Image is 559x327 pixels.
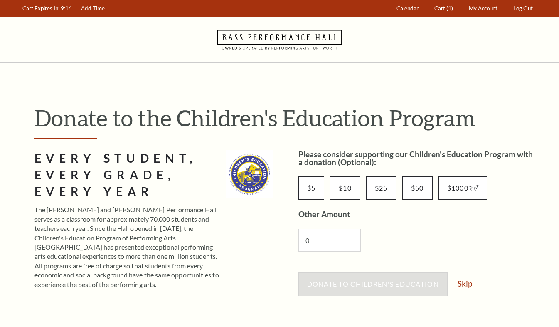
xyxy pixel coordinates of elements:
span: Donate to Children's Education [307,280,439,288]
h2: Every Student, Every Grade, Every Year [34,150,220,200]
span: 9:14 [61,5,72,12]
a: Add Time [77,0,108,17]
span: (1) [446,5,453,12]
img: cep_logo_2022_standard_335x335.jpg [226,150,273,198]
input: $50 [402,176,433,200]
span: Calendar [396,5,419,12]
input: $5 [298,176,325,200]
label: Please consider supporting our Children's Education Program with a donation (Optional): [298,149,533,167]
input: $1000 [438,176,487,200]
a: Cart (1) [430,0,457,17]
input: $10 [330,176,360,200]
button: Donate to Children's Education [298,272,448,296]
label: Other Amount [298,209,350,219]
h1: Donate to the Children's Education Program [34,104,537,131]
a: My Account [465,0,501,17]
input: $25 [366,176,396,200]
a: Skip [458,280,472,287]
a: Calendar [392,0,422,17]
span: My Account [469,5,497,12]
a: Log Out [509,0,537,17]
span: Cart Expires In: [22,5,59,12]
p: The [PERSON_NAME] and [PERSON_NAME] Performance Hall serves as a classroom for approximately 70,0... [34,205,220,289]
span: Cart [434,5,445,12]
